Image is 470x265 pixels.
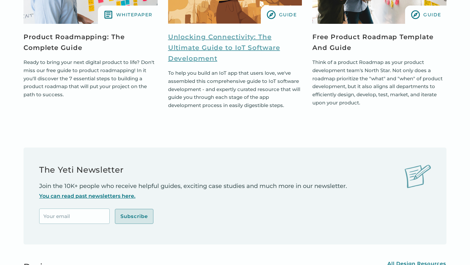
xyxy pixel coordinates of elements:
[39,163,347,176] h3: The Yeti Newsletter
[39,193,135,199] a: You can read past newsletters here.
[312,32,446,53] a: Free Product Roadmap Template And Guide
[405,163,431,189] img: Note pad illustration
[266,9,276,20] img: Guide icon
[423,12,441,18] div: Guide
[23,58,158,99] p: Ready to bring your next digital product to life? Don't miss our free guide to product roadmappin...
[39,209,110,224] input: Your email
[410,9,421,20] img: Guide icon
[312,58,446,107] p: Think of a product Roadmap as your product development team's North Star. Not only does a roadmap...
[103,9,114,20] img: whitepaper icon
[168,69,302,110] p: To help you build an IoT app that users love, we've assembled this comprehensive guide to IoT sof...
[168,32,302,64] a: Unlocking Connectivity: The Ultimate Guide to IoT Software Development
[23,32,158,53] a: Product Roadmapping: The Complete Guide
[279,12,297,18] div: Guide
[39,209,153,224] form: Newsletter Banner Email
[116,12,152,18] div: Whitepaper
[115,209,153,224] input: Subscribe
[39,181,347,201] p: Join the 10K+ people who receive helpful guides, exciting case studies and much more in our newsl...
